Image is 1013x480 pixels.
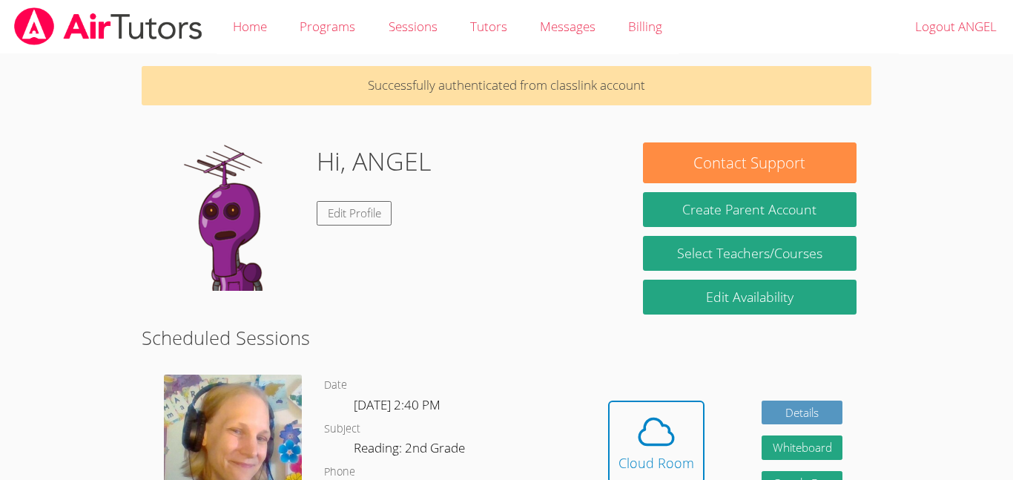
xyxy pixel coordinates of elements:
[142,66,871,105] p: Successfully authenticated from classlink account
[324,376,347,395] dt: Date
[643,192,857,227] button: Create Parent Account
[643,142,857,183] button: Contact Support
[317,142,431,180] h1: Hi, ANGEL
[142,323,871,352] h2: Scheduled Sessions
[618,453,694,473] div: Cloud Room
[540,18,595,35] span: Messages
[354,396,440,413] span: [DATE] 2:40 PM
[324,420,360,438] dt: Subject
[156,142,305,291] img: default.png
[762,435,843,460] button: Whiteboard
[317,201,392,226] a: Edit Profile
[762,401,843,425] a: Details
[643,236,857,271] a: Select Teachers/Courses
[643,280,857,315] a: Edit Availability
[354,438,468,463] dd: Reading: 2nd Grade
[13,7,204,45] img: airtutors_banner-c4298cdbf04f3fff15de1276eac7730deb9818008684d7c2e4769d2f7ddbe033.png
